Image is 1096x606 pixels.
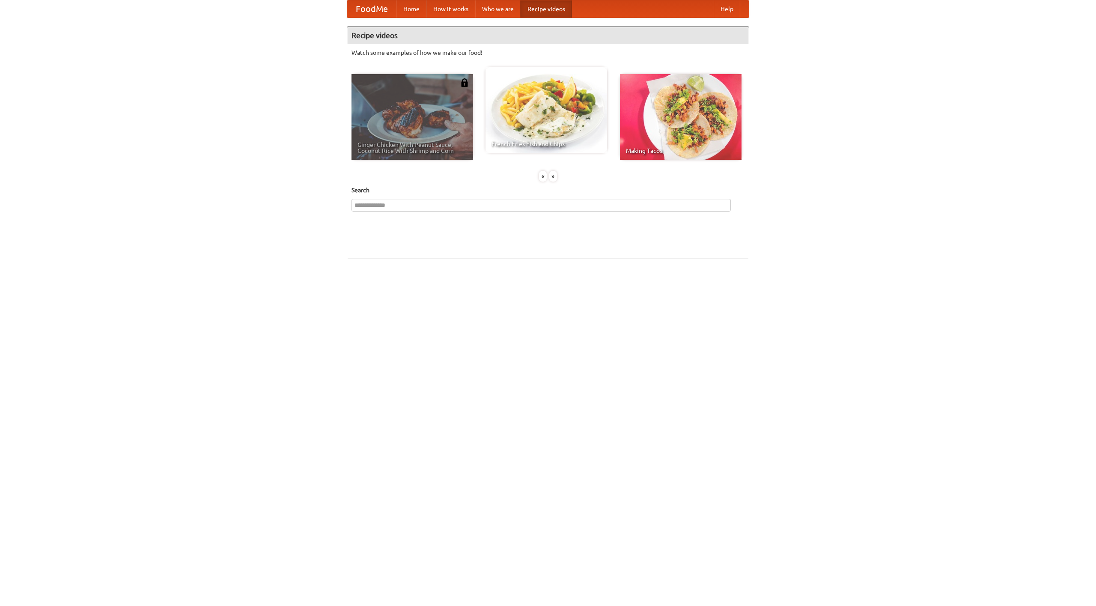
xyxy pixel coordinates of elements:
a: Who we are [475,0,521,18]
div: » [549,171,557,182]
a: French Fries Fish and Chips [485,67,607,153]
img: 483408.png [460,78,469,87]
a: FoodMe [347,0,396,18]
span: French Fries Fish and Chips [491,141,601,147]
div: « [539,171,547,182]
p: Watch some examples of how we make our food! [351,48,745,57]
h5: Search [351,186,745,194]
a: How it works [426,0,475,18]
a: Home [396,0,426,18]
a: Making Tacos [620,74,742,160]
a: Recipe videos [521,0,572,18]
h4: Recipe videos [347,27,749,44]
a: Help [714,0,740,18]
span: Making Tacos [626,148,736,154]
